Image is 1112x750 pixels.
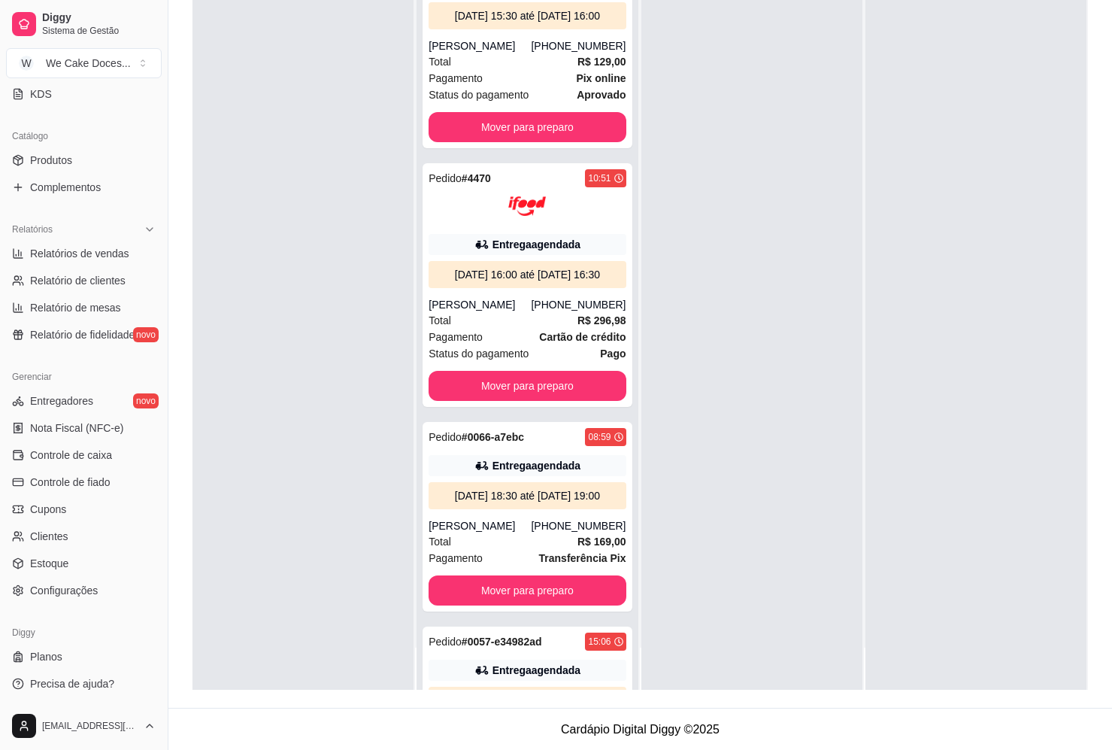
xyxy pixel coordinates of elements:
[531,518,626,533] div: [PHONE_NUMBER]
[6,708,162,744] button: [EMAIL_ADDRESS][DOMAIN_NAME]
[6,6,162,42] a: DiggySistema de Gestão
[6,497,162,521] a: Cupons
[30,448,112,463] span: Controle de caixa
[6,148,162,172] a: Produtos
[429,329,483,345] span: Pagamento
[42,11,156,25] span: Diggy
[435,267,620,282] div: [DATE] 16:00 até [DATE] 16:30
[30,300,121,315] span: Relatório de mesas
[6,672,162,696] a: Precisa de ajuda?
[462,172,491,184] strong: # 4470
[531,297,626,312] div: [PHONE_NUMBER]
[429,518,531,533] div: [PERSON_NAME]
[429,70,483,87] span: Pagamento
[577,536,626,548] strong: R$ 169,00
[539,552,626,564] strong: Transferência Pix
[429,87,529,103] span: Status do pagamento
[30,556,68,571] span: Estoque
[30,502,66,517] span: Cupons
[19,56,34,71] span: W
[588,172,611,184] div: 10:51
[435,488,620,503] div: [DATE] 18:30 até [DATE] 19:00
[6,48,162,78] button: Select a team
[6,645,162,669] a: Planos
[6,470,162,494] a: Controle de fiado
[30,393,93,408] span: Entregadores
[46,56,131,71] div: We Cake Doces ...
[429,371,626,401] button: Mover para preparo
[6,82,162,106] a: KDS
[577,56,626,68] strong: R$ 129,00
[429,112,626,142] button: Mover para preparo
[429,312,451,329] span: Total
[6,578,162,603] a: Configurações
[6,524,162,548] a: Clientes
[429,345,529,362] span: Status do pagamento
[435,8,620,23] div: [DATE] 15:30 até [DATE] 16:00
[576,72,626,84] strong: Pix online
[429,550,483,566] span: Pagamento
[6,389,162,413] a: Entregadoresnovo
[30,87,52,102] span: KDS
[42,25,156,37] span: Sistema de Gestão
[6,365,162,389] div: Gerenciar
[429,636,462,648] span: Pedido
[30,676,114,691] span: Precisa de ajuda?
[429,172,462,184] span: Pedido
[30,649,62,664] span: Planos
[429,575,626,606] button: Mover para preparo
[6,241,162,266] a: Relatórios de vendas
[577,314,626,326] strong: R$ 296,98
[429,533,451,550] span: Total
[6,296,162,320] a: Relatório de mesas
[6,124,162,148] div: Catálogo
[30,180,101,195] span: Complementos
[531,38,626,53] div: [PHONE_NUMBER]
[6,323,162,347] a: Relatório de fidelidadenovo
[12,223,53,235] span: Relatórios
[30,529,68,544] span: Clientes
[508,187,546,225] img: ifood
[429,53,451,70] span: Total
[429,297,531,312] div: [PERSON_NAME]
[30,246,129,261] span: Relatórios de vendas
[588,431,611,443] div: 08:59
[577,89,626,101] strong: aprovado
[6,416,162,440] a: Nota Fiscal (NFC-e)
[588,636,611,648] div: 15:06
[492,458,580,473] div: Entrega agendada
[429,431,462,443] span: Pedido
[6,443,162,467] a: Controle de caixa
[30,327,135,342] span: Relatório de fidelidade
[600,348,626,360] strong: Pago
[429,38,531,53] div: [PERSON_NAME]
[30,153,72,168] span: Produtos
[492,237,580,252] div: Entrega agendada
[462,431,524,443] strong: # 0066-a7ebc
[6,551,162,575] a: Estoque
[462,636,542,648] strong: # 0057-e34982ad
[492,663,580,678] div: Entrega agendada
[42,720,138,732] span: [EMAIL_ADDRESS][DOMAIN_NAME]
[539,331,626,343] strong: Cartão de crédito
[6,269,162,293] a: Relatório de clientes
[30,583,98,598] span: Configurações
[6,175,162,199] a: Complementos
[30,273,126,288] span: Relatório de clientes
[6,621,162,645] div: Diggy
[30,421,123,436] span: Nota Fiscal (NFC-e)
[30,475,111,490] span: Controle de fiado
